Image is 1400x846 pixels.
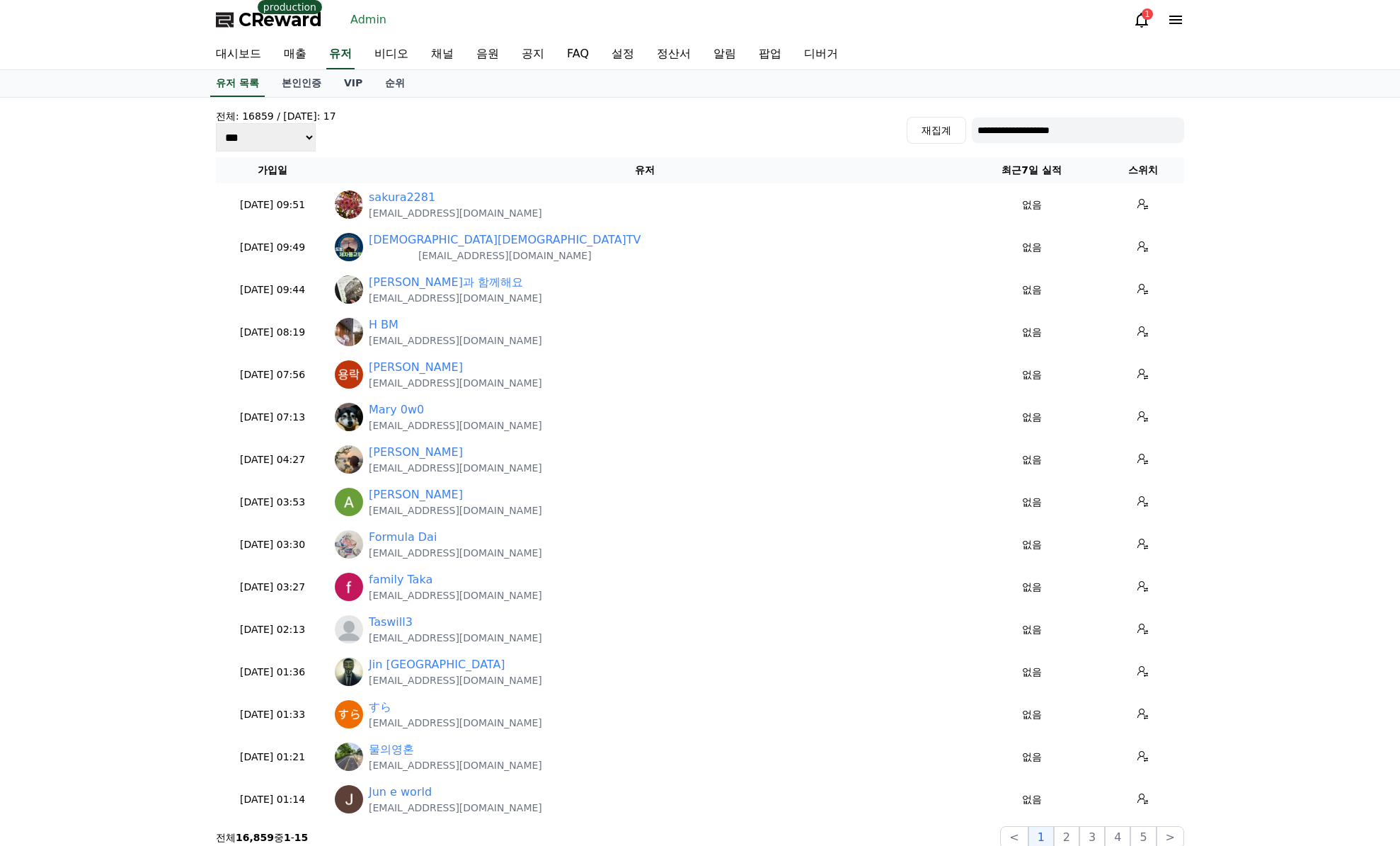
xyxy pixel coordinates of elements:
[335,488,363,516] img: https://lh3.googleusercontent.com/a/ACg8ocJ0uzMWq_4MwulREbB-bjGSZxn39CWJGngkbXbV93dPdd7F=s96-c
[222,665,323,680] p: [DATE] 01:36
[556,40,600,69] a: FAQ
[369,699,391,716] a: すら
[966,240,1096,255] p: 없음
[222,452,323,467] p: [DATE] 04:27
[369,274,523,291] a: [PERSON_NAME]과 함께해요
[335,530,363,559] img: https://lh3.googleusercontent.com/a/ACg8ocIKqOjrNbmItuti-AsDtyiq-XRle1uz_USBpCD82_Lesclg8VlM=s96-c
[345,8,392,31] a: Admin
[966,707,1096,722] p: 없음
[369,801,542,815] p: [EMAIL_ADDRESS][DOMAIN_NAME]
[222,580,323,595] p: [DATE] 03:27
[369,503,542,518] p: [EMAIL_ADDRESS][DOMAIN_NAME]
[1142,8,1153,20] div: 1
[222,410,323,425] p: [DATE] 07:13
[222,495,323,510] p: [DATE] 03:53
[369,716,542,730] p: [EMAIL_ADDRESS][DOMAIN_NAME]
[335,658,363,686] img: https://lh3.googleusercontent.com/a/ACg8ocIu5sxF_KFABrtOECIlec-rOCghef6-86PFTPtTjGomnLYtJo0=s96-c
[363,40,420,69] a: 비디오
[793,40,849,69] a: 디버거
[747,40,793,69] a: 팝업
[272,40,318,69] a: 매출
[205,40,272,69] a: 대시보드
[966,792,1096,807] p: 없음
[966,452,1096,467] p: 없음
[239,8,322,31] span: CReward
[270,70,333,97] a: 본인인증
[966,325,1096,340] p: 없음
[646,40,702,69] a: 정산서
[966,537,1096,552] p: 없음
[369,376,542,390] p: [EMAIL_ADDRESS][DOMAIN_NAME]
[335,700,363,728] img: https://lh3.googleusercontent.com/a/ACg8ocLD8bklxAe8sMhXHJ5aSc3SlIdGy-14vbskBSlZ4Z5H_nDuYA=s96-c
[216,109,336,123] h4: 전체: 16859 / [DATE]: 17
[333,70,374,97] a: VIP
[183,449,272,484] a: Settings
[960,157,1102,183] th: 최근7일 실적
[369,316,398,333] a: H BM
[369,758,542,772] p: [EMAIL_ADDRESS][DOMAIN_NAME]
[369,189,435,206] a: sakura2281
[222,750,323,765] p: [DATE] 01:21
[216,830,308,845] p: 전체 중 -
[326,40,355,69] a: 유저
[294,832,308,843] strong: 15
[335,445,363,474] img: https://lh3.googleusercontent.com/a/ACg8ocJDYO6R7FW7bNGZtkZ-LOKvB68SijuoJaLEVfP7O80I49e8kzWH=s96-c
[222,240,323,255] p: [DATE] 09:49
[369,461,542,475] p: [EMAIL_ADDRESS][DOMAIN_NAME]
[222,792,323,807] p: [DATE] 01:14
[335,615,363,644] img: profile_blank.webp
[369,614,413,631] a: Taswill3
[369,291,542,305] p: [EMAIL_ADDRESS][DOMAIN_NAME]
[600,40,646,69] a: 설정
[966,367,1096,382] p: 없음
[236,832,274,843] strong: 16,859
[369,333,542,348] p: [EMAIL_ADDRESS][DOMAIN_NAME]
[222,537,323,552] p: [DATE] 03:30
[36,470,61,481] span: Home
[420,40,465,69] a: 채널
[369,529,437,546] a: Formula Dai
[222,622,323,637] p: [DATE] 02:13
[222,707,323,722] p: [DATE] 01:33
[369,359,463,376] a: [PERSON_NAME]
[1103,157,1184,183] th: 스위치
[1133,11,1150,28] a: 1
[222,367,323,382] p: [DATE] 07:56
[907,117,966,144] button: 재집계
[369,248,641,263] p: [EMAIL_ADDRESS][DOMAIN_NAME]
[335,318,363,346] img: https://lh3.googleusercontent.com/a/ACg8ocJTPeUKmQbrTRzMB-hxMs6mIJa0te2RRTJxFfA2HGj_loSzgus=s96-c
[335,190,363,219] img: https://lh3.googleusercontent.com/a/ACg8ocL8CWNuJskf1d7WR-eFb6THT8pjebwCoPP_g4N5I89gtbIqo2JI=s96-c
[966,622,1096,637] p: 없음
[369,656,505,673] a: Jin [GEOGRAPHIC_DATA]
[966,198,1096,212] p: 없음
[966,750,1096,765] p: 없음
[369,571,432,588] a: family Taka
[4,449,93,484] a: Home
[369,401,424,418] a: Mary 0w0
[329,157,960,183] th: 유저
[702,40,747,69] a: 알림
[369,784,432,801] a: Jun e world
[210,470,244,481] span: Settings
[335,233,363,261] img: https://lh3.googleusercontent.com/a/ACg8ocK7pmc1saiGekCQqrMJB6_UYxP4ZYbRLMWXUvjUAqNOajB251b-=s96-c
[335,403,363,431] img: https://lh3.googleusercontent.com/a/ACg8ocJgiXdOg99ZJufMw-vws3-Ui4-2sHGkZdwp6aSumXKU5vR3uWQ=s96-c
[369,231,641,248] a: [DEMOGRAPHIC_DATA][DEMOGRAPHIC_DATA]TV
[93,449,183,484] a: Messages
[966,495,1096,510] p: 없음
[369,588,542,602] p: [EMAIL_ADDRESS][DOMAIN_NAME]
[222,325,323,340] p: [DATE] 08:19
[369,673,542,687] p: [EMAIL_ADDRESS][DOMAIN_NAME]
[284,832,291,843] strong: 1
[335,360,363,389] img: https://lh3.googleusercontent.com/a/ACg8ocKOOFP-e8-7ixtoE2o__-yHKUa0C82S48gG70FwJCZiX_oojw=s96-c
[222,198,323,212] p: [DATE] 09:51
[335,573,363,601] img: https://lh3.googleusercontent.com/a/ACg8ocJ5OQGhNC56WczEqMef_yhFz8iMUNXHyJuD-nsz7loJyNZl=s96-c
[369,418,542,433] p: [EMAIL_ADDRESS][DOMAIN_NAME]
[966,410,1096,425] p: 없음
[465,40,510,69] a: 음원
[335,275,363,304] img: http://k.kakaocdn.net/dn/mFvYk/btsOonFD87q/buXs1VgQTtMiNGErgGPOr0/img_640x640.jpg
[335,785,363,813] img: https://lh3.googleusercontent.com/a/ACg8ocKEtb_Fo9uA1QS0fTUI69wNTpajqwV5tkMgn2o8G_1r-gfAmQ=s96-c
[216,8,322,31] a: CReward
[335,743,363,771] img: https://lh3.googleusercontent.com/a/ACg8ocIPByUZFkfZw-81NY0SjdwZYi3RHSkedQBEYwEuDf-abu_6pF0C=s96-c
[369,741,414,758] a: 물의영혼
[369,206,542,220] p: [EMAIL_ADDRESS][DOMAIN_NAME]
